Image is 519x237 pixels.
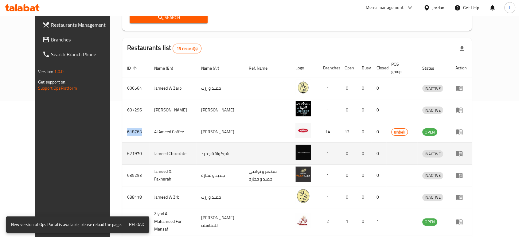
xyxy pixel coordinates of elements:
td: 638118 [122,186,149,208]
button: Reload [127,219,147,230]
div: Menu [455,172,467,179]
td: 0 [340,99,357,121]
td: 618763 [122,121,149,143]
th: Branches [318,59,340,77]
th: Busy [357,59,372,77]
span: Search Branch Phone [51,51,117,58]
th: Action [451,59,472,77]
td: 0 [357,121,372,143]
td: 13 [340,121,357,143]
td: 606564 [122,77,149,99]
td: Jameed W Zarb [149,77,197,99]
span: L [509,4,511,11]
span: 1.0.0 [54,68,64,76]
td: [PERSON_NAME] للمناسف [196,208,244,235]
span: INACTIVE [422,85,443,92]
th: Closed [372,59,386,77]
td: Ziyad AL Mahameed For Mansaf [149,208,197,235]
td: 1 [318,99,340,121]
div: INACTIVE [422,150,443,157]
a: Branches [37,32,122,47]
div: INACTIVE [422,194,443,201]
a: Support.OpsPlatform [38,84,77,92]
span: Get support on: [38,78,66,86]
td: [PERSON_NAME] [149,99,197,121]
img: Al Ameed Coffee [295,123,311,138]
td: 1 [318,143,340,165]
div: Export file [455,41,469,56]
td: Jameed W Zrb [149,186,197,208]
span: ID [127,64,139,72]
div: Jordan [432,4,444,11]
td: 2 [318,208,340,235]
td: 635293 [122,165,149,186]
div: Menu [455,106,467,114]
div: OPEN [422,128,437,136]
img: Jameed Chocolate [295,145,311,160]
span: INACTIVE [422,107,443,114]
td: Al Ameed Coffee [149,121,197,143]
th: Open [340,59,357,77]
span: Ishbek [392,129,408,136]
th: Logo [291,59,318,77]
div: Menu-management [366,4,404,11]
span: Branches [51,36,117,43]
span: OPEN [422,129,437,136]
td: Jameed & Fakharah [149,165,197,186]
div: Menu [455,84,467,92]
span: Status [422,64,442,72]
span: 13 record(s) [173,46,201,52]
td: 0 [340,186,357,208]
td: 0 [357,99,372,121]
div: New version of Ops Portal is available, please reload the page. [11,218,122,231]
td: 0 [357,143,372,165]
h2: Restaurants list [127,43,201,53]
td: 0 [357,77,372,99]
span: INACTIVE [422,150,443,157]
td: 641199 [122,208,149,235]
span: Name (Ar) [201,64,227,72]
img: Ziyad AL Mahameed For Mansaf [295,213,311,228]
td: 621970 [122,143,149,165]
button: Search [130,12,208,23]
td: 0 [357,208,372,235]
td: 0 [340,77,357,99]
a: Search Branch Phone [37,47,122,62]
td: 0 [357,186,372,208]
span: Reload [129,221,144,228]
span: Version: [38,68,53,76]
img: Jameed & Fakharah [295,166,311,182]
td: 0 [357,165,372,186]
td: 0 [372,99,386,121]
span: Name (En) [154,64,181,72]
td: Jameed Chocolate [149,143,197,165]
img: Jameeda khanum [295,101,311,116]
td: 1 [318,186,340,208]
img: Jameed W Zarb [295,79,311,95]
td: 607296 [122,99,149,121]
td: 1 [340,208,357,235]
span: Search [135,14,203,21]
span: Restaurants Management [51,21,117,29]
td: 1 [318,165,340,186]
img: Jameed W Zrb [295,188,311,204]
td: 0 [340,165,357,186]
td: 1 [318,77,340,99]
td: 0 [340,143,357,165]
td: 0 [372,186,386,208]
td: 0 [372,77,386,99]
td: 1 [372,208,386,235]
td: جميد و فخارة [196,165,244,186]
div: Menu [455,150,467,157]
td: 0 [372,143,386,165]
div: OPEN [422,218,437,226]
span: INACTIVE [422,172,443,179]
td: 0 [372,165,386,186]
td: مطعم و تواصي جميد و فخارة [244,165,291,186]
div: Menu [455,193,467,201]
td: 0 [372,121,386,143]
span: Ref. Name [249,64,275,72]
